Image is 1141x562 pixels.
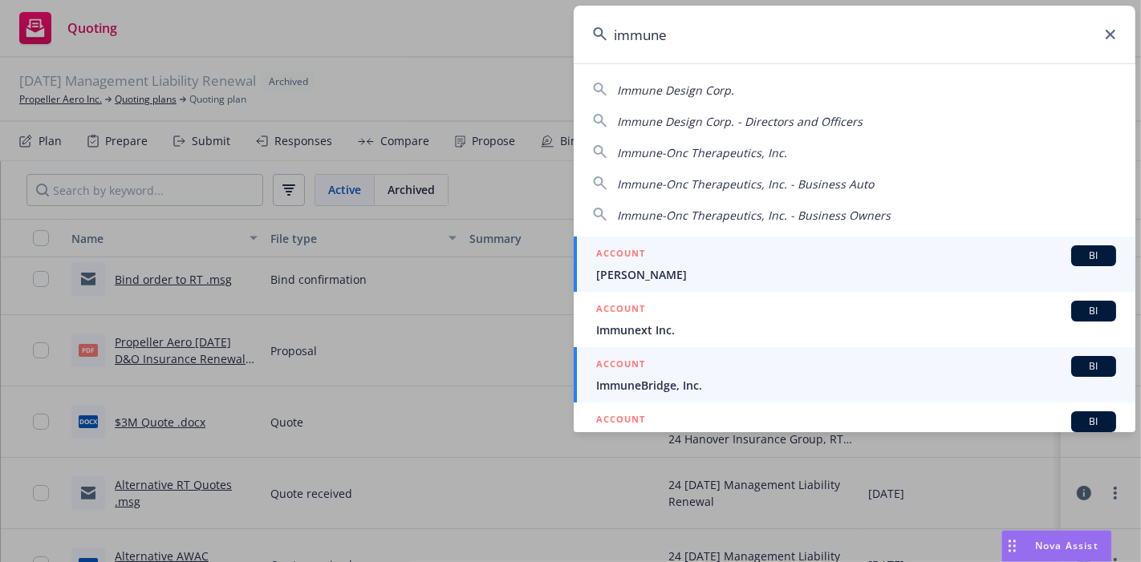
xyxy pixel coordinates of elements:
[596,266,1116,283] span: [PERSON_NAME]
[1001,530,1112,562] button: Nova Assist
[596,301,645,320] h5: ACCOUNT
[596,411,645,431] h5: ACCOUNT
[1002,531,1022,561] div: Drag to move
[574,402,1135,458] a: ACCOUNTBI
[617,83,734,98] span: Immune Design Corp.
[574,347,1135,402] a: ACCOUNTBIImmuneBridge, Inc.
[596,245,645,265] h5: ACCOUNT
[617,145,787,160] span: Immune-Onc Therapeutics, Inc.
[1035,539,1098,552] span: Nova Assist
[596,321,1116,338] span: Immunext Inc.
[574,292,1135,347] a: ACCOUNTBIImmunext Inc.
[1078,304,1110,318] span: BI
[1078,359,1110,374] span: BI
[1078,414,1110,429] span: BI
[574,6,1135,63] input: Search...
[617,114,863,129] span: Immune Design Corp. - Directors and Officers
[596,377,1116,394] span: ImmuneBridge, Inc.
[617,208,891,223] span: Immune-Onc Therapeutics, Inc. - Business Owners
[574,237,1135,292] a: ACCOUNTBI[PERSON_NAME]
[617,176,874,192] span: Immune-Onc Therapeutics, Inc. - Business Auto
[1078,249,1110,263] span: BI
[596,356,645,375] h5: ACCOUNT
